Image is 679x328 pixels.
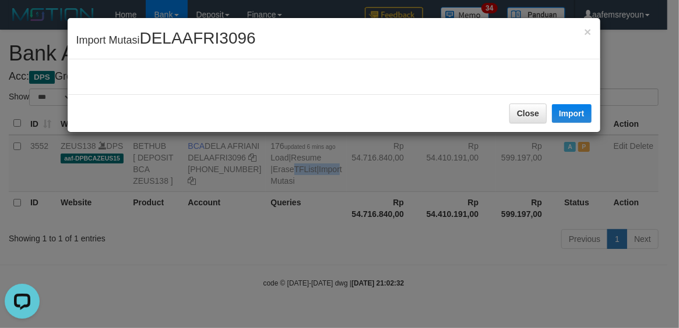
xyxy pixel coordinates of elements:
[552,104,592,123] button: Import
[140,29,256,47] span: DELAAFRI3096
[76,34,256,46] span: Import Mutasi
[584,26,591,38] button: Close
[509,104,547,123] button: Close
[5,5,40,40] button: Open LiveChat chat widget
[584,25,591,38] span: ×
